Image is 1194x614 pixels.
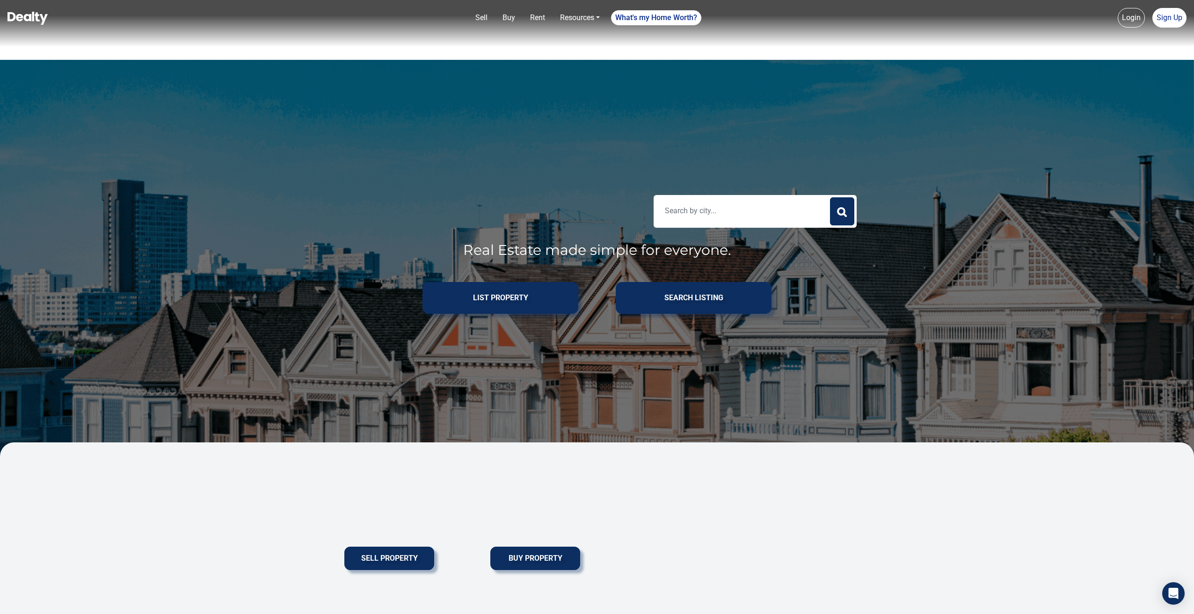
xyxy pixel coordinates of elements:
div: Open Intercom Messenger [1162,582,1185,605]
a: Sell [472,8,491,27]
button: List PROPERTY [422,282,578,314]
img: Dealty - Buy, Sell & Rent Homes [7,12,48,25]
a: Login [1118,8,1145,28]
button: SELL PROPERTY [344,547,434,570]
a: Rent [526,8,549,27]
button: BUY PROPERTY [490,547,580,570]
p: Real Estate made simple for everyone. [422,242,772,259]
a: Resources [556,8,604,27]
a: Sign Up [1152,8,1187,28]
a: What's my Home Worth? [611,10,701,25]
button: SEARCH LISTING [616,282,772,314]
input: Search by city... [656,200,828,221]
a: Buy [499,8,519,27]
